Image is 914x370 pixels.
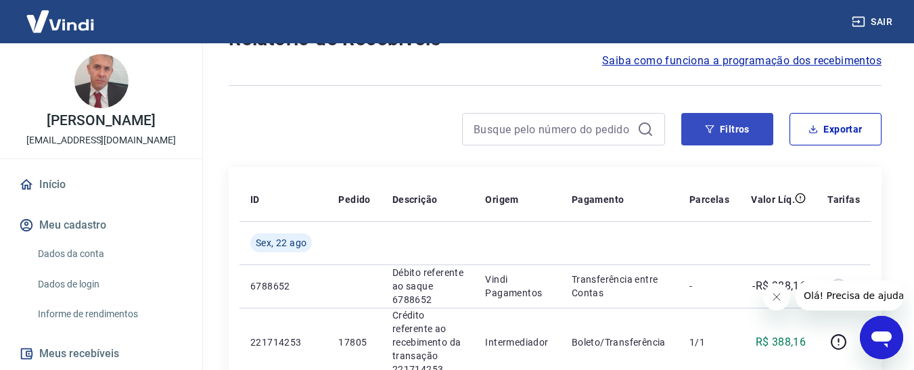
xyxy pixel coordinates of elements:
button: Filtros [681,113,773,145]
p: 17805 [338,336,370,349]
span: Sex, 22 ago [256,236,306,250]
a: Dados da conta [32,240,186,268]
p: Parcelas [689,193,729,206]
p: Transferência entre Contas [572,273,668,300]
p: Vindi Pagamentos [485,273,549,300]
p: - [689,279,729,293]
iframe: Mensagem da empresa [796,281,903,310]
p: R$ 388,16 [756,334,806,350]
p: Pagamento [572,193,624,206]
p: Intermediador [485,336,549,349]
button: Exportar [790,113,882,145]
a: Dados de login [32,271,186,298]
p: Tarifas [827,193,860,206]
span: Olá! Precisa de ajuda? [8,9,114,20]
p: -R$ 388,16 [752,278,806,294]
button: Sair [849,9,898,34]
iframe: Fechar mensagem [763,283,790,310]
img: a46806bf-0e67-49b9-88f5-9c2bebd521c0.jpeg [74,54,129,108]
p: Origem [485,193,518,206]
a: Início [16,170,186,200]
p: Débito referente ao saque 6788652 [392,266,464,306]
p: Valor Líq. [751,193,795,206]
a: Informe de rendimentos [32,300,186,328]
button: Meu cadastro [16,210,186,240]
p: 1/1 [689,336,729,349]
p: [EMAIL_ADDRESS][DOMAIN_NAME] [26,133,176,147]
p: 6788652 [250,279,317,293]
p: Boleto/Transferência [572,336,668,349]
img: Vindi [16,1,104,42]
p: ID [250,193,260,206]
p: [PERSON_NAME] [47,114,155,128]
input: Busque pelo número do pedido [474,119,632,139]
a: Saiba como funciona a programação dos recebimentos [602,53,882,69]
button: Meus recebíveis [16,339,186,369]
p: 221714253 [250,336,317,349]
p: Pedido [338,193,370,206]
p: Descrição [392,193,438,206]
iframe: Botão para abrir a janela de mensagens [860,316,903,359]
